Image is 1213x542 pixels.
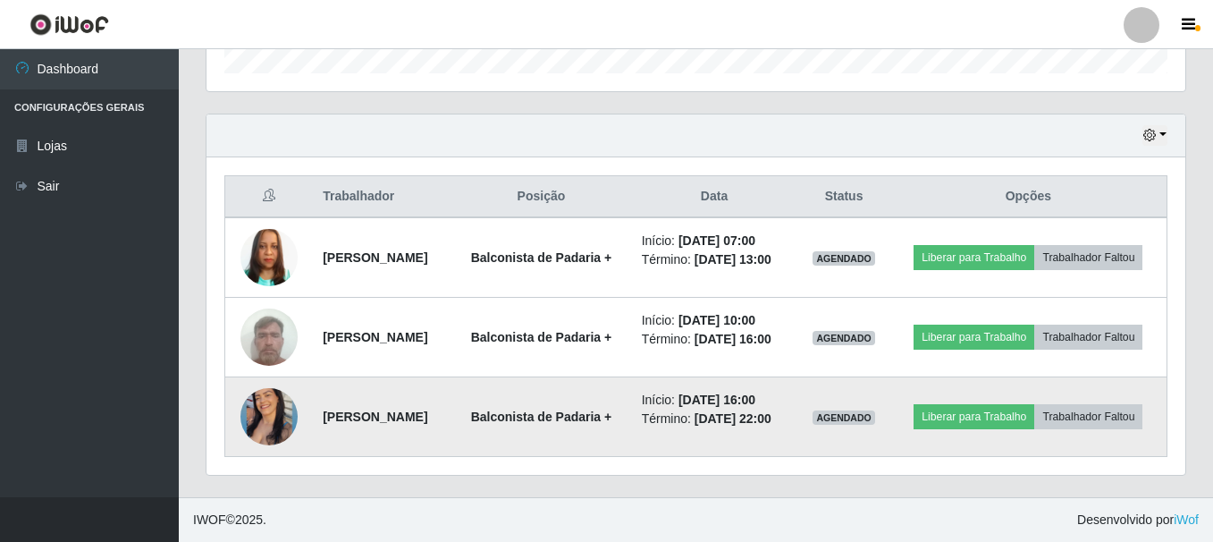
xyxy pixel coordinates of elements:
strong: Balconista de Padaria + [471,410,612,424]
th: Data [631,176,798,218]
strong: [PERSON_NAME] [323,250,427,265]
strong: Balconista de Padaria + [471,330,612,344]
strong: [PERSON_NAME] [323,330,427,344]
button: Liberar para Trabalho [914,325,1034,350]
th: Opções [890,176,1167,218]
span: AGENDADO [813,411,875,425]
span: IWOF [193,512,226,527]
span: AGENDADO [813,331,875,345]
li: Início: [642,232,788,250]
img: CoreUI Logo [29,13,109,36]
button: Trabalhador Faltou [1034,325,1142,350]
time: [DATE] 07:00 [678,233,755,248]
th: Status [797,176,889,218]
span: AGENDADO [813,251,875,266]
li: Término: [642,410,788,428]
time: [DATE] 22:00 [695,411,771,426]
time: [DATE] 16:00 [695,332,771,346]
strong: Balconista de Padaria + [471,250,612,265]
img: 1754502098226.jpeg [240,381,298,453]
th: Posição [451,176,630,218]
th: Trabalhador [312,176,451,218]
span: © 2025 . [193,511,266,529]
button: Trabalhador Faltou [1034,245,1142,270]
button: Trabalhador Faltou [1034,404,1142,429]
time: [DATE] 16:00 [678,393,755,407]
button: Liberar para Trabalho [914,404,1034,429]
button: Liberar para Trabalho [914,245,1034,270]
li: Término: [642,250,788,269]
a: iWof [1174,512,1199,527]
li: Término: [642,330,788,349]
time: [DATE] 10:00 [678,313,755,327]
li: Início: [642,391,788,410]
img: 1753114982332.jpeg [240,207,298,309]
img: 1744904636352.jpeg [240,299,298,375]
span: Desenvolvido por [1077,511,1199,529]
li: Início: [642,311,788,330]
time: [DATE] 13:00 [695,252,771,267]
strong: [PERSON_NAME] [323,410,427,424]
